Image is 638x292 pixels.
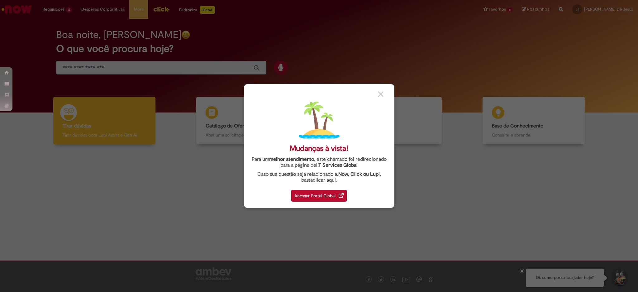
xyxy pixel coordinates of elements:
a: clicar aqui [313,174,336,183]
strong: melhor atendimento [269,156,314,162]
img: island.png [299,100,340,141]
div: Para um , este chamado foi redirecionado para a página de [249,156,390,168]
div: Mudanças à vista! [290,144,348,153]
strong: .Now, Click ou Lupi [337,171,380,177]
a: Acessar Portal Global [291,186,347,202]
img: redirect_link.png [339,193,344,198]
a: I.T Services Global [316,159,358,168]
div: Caso sua questão seja relacionado a , basta . [249,171,390,183]
img: close_button_grey.png [378,91,383,97]
div: Acessar Portal Global [291,190,347,202]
